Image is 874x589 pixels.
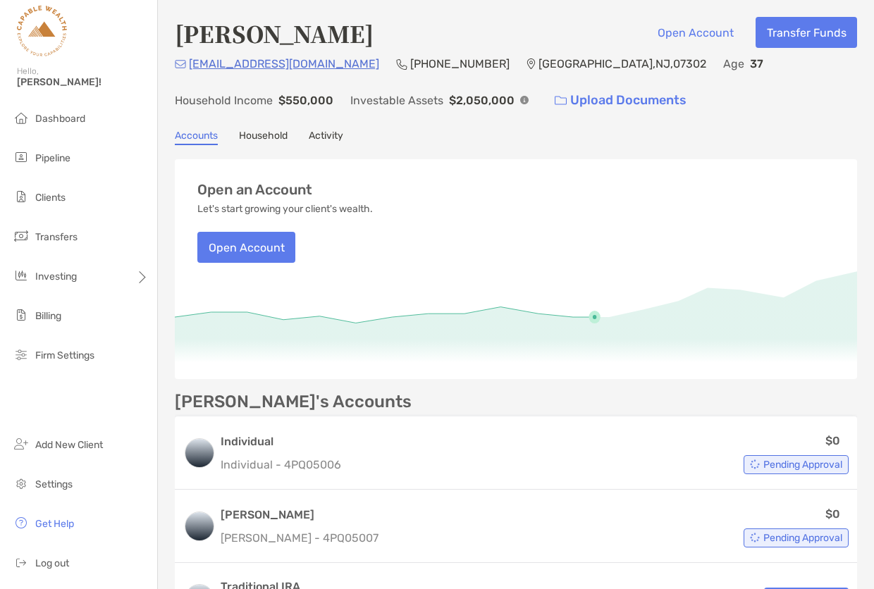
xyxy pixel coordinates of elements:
[13,109,30,126] img: dashboard icon
[175,17,374,49] h4: [PERSON_NAME]
[13,188,30,205] img: clients icon
[750,55,763,73] p: 37
[756,17,857,48] button: Transfer Funds
[221,456,341,473] p: Individual - 4PQ05006
[35,478,73,490] span: Settings
[396,58,407,70] img: Phone Icon
[13,346,30,363] img: firm-settings icon
[449,92,515,109] p: $2,050,000
[185,439,214,467] img: logo account
[520,96,529,104] img: Info Icon
[13,267,30,284] img: investing icon
[35,152,70,164] span: Pipeline
[35,310,61,322] span: Billing
[189,55,379,73] p: [EMAIL_ADDRESS][DOMAIN_NAME]
[17,6,67,56] img: Zoe Logo
[825,505,840,523] p: $0
[175,130,218,145] a: Accounts
[239,130,288,145] a: Household
[175,60,186,68] img: Email Icon
[13,149,30,166] img: pipeline icon
[750,533,760,542] img: Account Status icon
[221,507,378,523] h3: [PERSON_NAME]
[13,306,30,323] img: billing icon
[175,92,273,109] p: Household Income
[35,439,103,451] span: Add New Client
[723,55,744,73] p: Age
[410,55,510,73] p: [PHONE_NUMBER]
[197,182,312,198] h3: Open an Account
[350,92,443,109] p: Investable Assets
[17,76,149,88] span: [PERSON_NAME]!
[185,512,214,540] img: logo account
[35,192,66,204] span: Clients
[546,85,696,116] a: Upload Documents
[13,554,30,571] img: logout icon
[555,96,567,106] img: button icon
[825,432,840,449] p: $0
[309,130,343,145] a: Activity
[646,17,744,48] button: Open Account
[35,271,77,283] span: Investing
[35,518,74,530] span: Get Help
[197,204,373,215] p: Let's start growing your client's wealth.
[763,461,842,469] span: Pending Approval
[35,349,94,361] span: Firm Settings
[35,231,78,243] span: Transfers
[221,529,378,547] p: [PERSON_NAME] - 4PQ05007
[538,55,706,73] p: [GEOGRAPHIC_DATA] , NJ , 07302
[527,58,536,70] img: Location Icon
[13,514,30,531] img: get-help icon
[750,459,760,469] img: Account Status icon
[197,232,295,263] button: Open Account
[13,228,30,244] img: transfers icon
[35,557,69,569] span: Log out
[13,475,30,492] img: settings icon
[175,393,412,411] p: [PERSON_NAME]'s Accounts
[221,433,341,450] h3: Individual
[13,435,30,452] img: add_new_client icon
[35,113,85,125] span: Dashboard
[278,92,333,109] p: $550,000
[763,534,842,542] span: Pending Approval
